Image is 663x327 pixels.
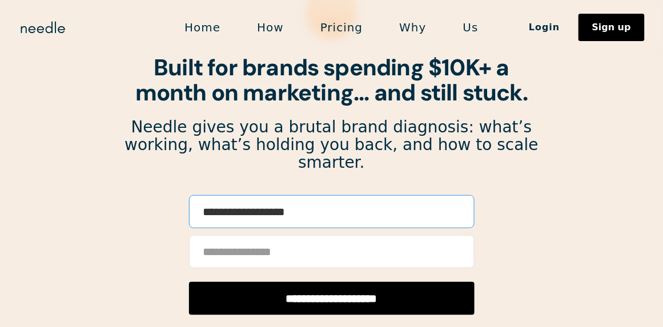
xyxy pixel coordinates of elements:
[578,14,645,41] a: Sign up
[511,18,578,37] a: Login
[592,23,631,32] div: Sign up
[445,15,497,39] a: Us
[381,15,444,39] a: Why
[189,195,475,315] form: Email Form
[124,119,540,171] p: Needle gives you a brutal brand diagnosis: what’s working, what’s holding you back, and how to sc...
[302,15,381,39] a: Pricing
[135,53,528,107] strong: Built for brands spending $10K+ a month on marketing... and still stuck.
[239,15,302,39] a: How
[166,15,239,39] a: Home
